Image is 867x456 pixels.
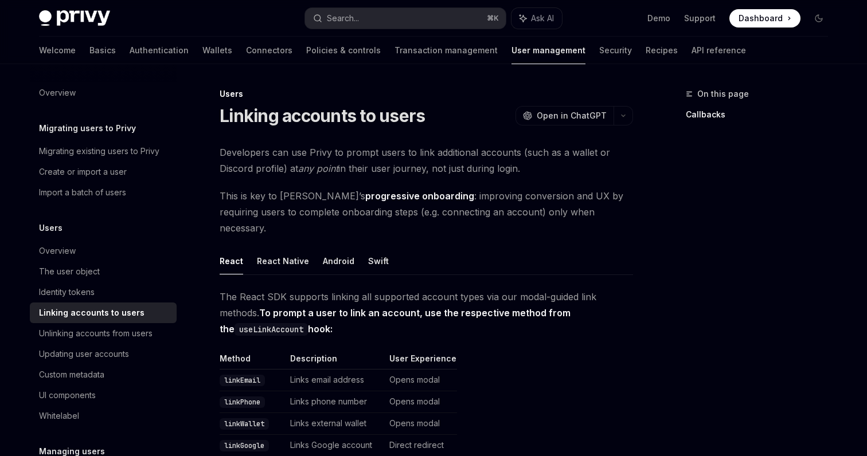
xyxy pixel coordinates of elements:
[220,289,633,337] span: The React SDK supports linking all supported account types via our modal-guided link methods.
[306,37,381,64] a: Policies & controls
[30,323,177,344] a: Unlinking accounts from users
[531,13,554,24] span: Ask AI
[395,37,498,64] a: Transaction management
[39,186,126,199] div: Import a batch of users
[739,13,783,24] span: Dashboard
[220,105,425,126] h1: Linking accounts to users
[286,391,385,413] td: Links phone number
[220,353,286,369] th: Method
[686,105,837,124] a: Callbacks
[511,37,585,64] a: User management
[697,87,749,101] span: On this page
[30,364,177,385] a: Custom metadata
[515,106,614,125] button: Open in ChatGPT
[385,369,457,391] td: Opens modal
[30,162,177,182] a: Create or import a user
[30,241,177,261] a: Overview
[684,13,716,24] a: Support
[39,121,136,135] h5: Migrating users to Privy
[39,368,104,382] div: Custom metadata
[365,190,474,202] strong: progressive onboarding
[220,88,633,100] div: Users
[235,323,308,336] code: useLinkAccount
[89,37,116,64] a: Basics
[202,37,232,64] a: Wallets
[30,82,177,103] a: Overview
[39,306,144,320] div: Linking accounts to users
[246,37,292,64] a: Connectors
[599,37,632,64] a: Security
[39,165,127,179] div: Create or import a user
[39,221,63,235] h5: Users
[39,388,96,402] div: UI components
[30,385,177,406] a: UI components
[692,37,746,64] a: API reference
[220,247,243,274] button: React
[220,188,633,236] span: This is key to [PERSON_NAME]’s : improving conversion and UX by requiring users to complete onboa...
[220,440,269,451] code: linkGoogle
[30,406,177,426] a: Whitelabel
[39,265,100,278] div: The user object
[220,396,265,408] code: linkPhone
[487,14,499,23] span: ⌘ K
[39,86,76,100] div: Overview
[385,391,457,413] td: Opens modal
[220,375,265,386] code: linkEmail
[286,353,385,369] th: Description
[30,302,177,323] a: Linking accounts to users
[130,37,189,64] a: Authentication
[30,282,177,302] a: Identity tokens
[220,307,571,335] strong: To prompt a user to link an account, use the respective method from the hook:
[257,247,309,274] button: React Native
[810,9,828,27] button: Toggle dark mode
[220,418,269,430] code: linkWallet
[30,261,177,282] a: The user object
[39,409,79,423] div: Whitelabel
[537,110,607,121] span: Open in ChatGPT
[368,247,389,274] button: Swift
[327,11,359,25] div: Search...
[511,8,562,29] button: Ask AI
[39,347,129,361] div: Updating user accounts
[323,247,354,274] button: Android
[30,182,177,203] a: Import a batch of users
[30,344,177,364] a: Updating user accounts
[39,144,159,158] div: Migrating existing users to Privy
[385,353,457,369] th: User Experience
[286,413,385,435] td: Links external wallet
[220,144,633,176] span: Developers can use Privy to prompt users to link additional accounts (such as a wallet or Discord...
[39,37,76,64] a: Welcome
[385,413,457,435] td: Opens modal
[39,285,95,299] div: Identity tokens
[39,10,110,26] img: dark logo
[646,37,678,64] a: Recipes
[298,163,338,174] em: any point
[729,9,800,27] a: Dashboard
[286,369,385,391] td: Links email address
[39,327,153,340] div: Unlinking accounts from users
[39,244,76,258] div: Overview
[647,13,670,24] a: Demo
[305,8,506,29] button: Search...⌘K
[30,141,177,162] a: Migrating existing users to Privy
